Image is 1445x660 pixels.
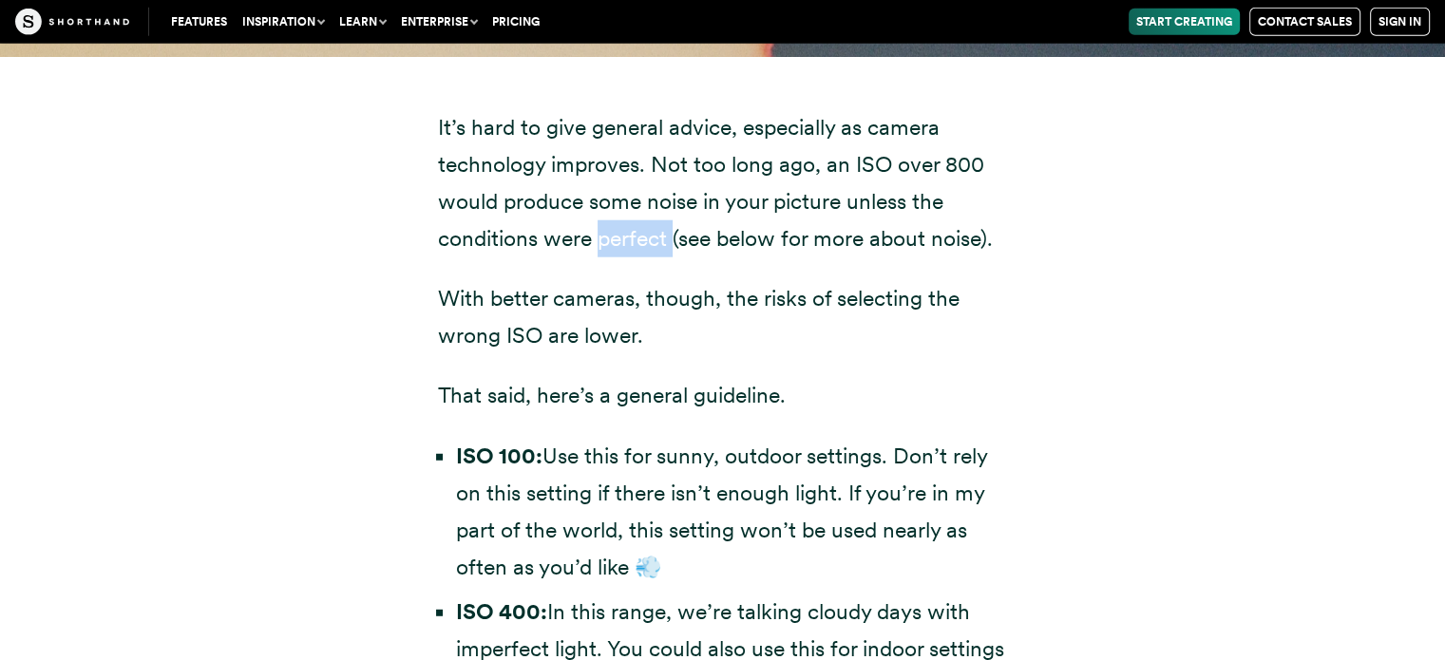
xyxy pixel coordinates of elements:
[15,9,129,35] img: The Craft
[332,9,393,35] button: Learn
[485,9,547,35] a: Pricing
[1370,8,1430,36] a: Sign in
[163,9,235,35] a: Features
[456,443,542,469] strong: ISO 100:
[438,377,1008,414] p: That said, here’s a general guideline.
[438,280,1008,354] p: With better cameras, though, the risks of selecting the wrong ISO are lower.
[456,438,1008,586] li: Use this for sunny, outdoor settings. Don’t rely on this setting if there isn’t enough light. If ...
[1129,9,1240,35] a: Start Creating
[456,598,547,625] strong: ISO 400:
[235,9,332,35] button: Inspiration
[438,109,1008,257] p: It’s hard to give general advice, especially as camera technology improves. Not too long ago, an ...
[393,9,485,35] button: Enterprise
[1249,8,1360,36] a: Contact Sales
